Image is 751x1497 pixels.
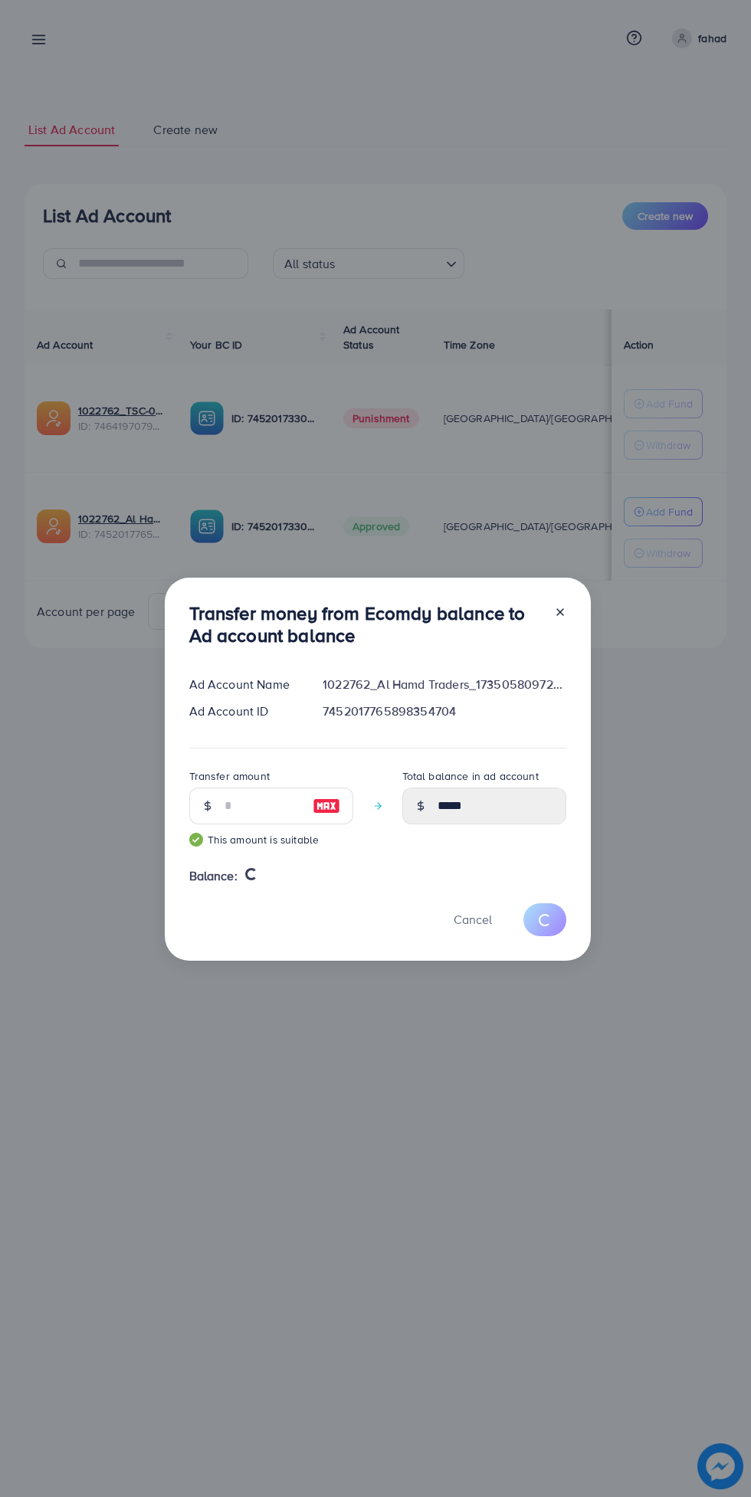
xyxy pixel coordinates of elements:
span: Cancel [454,911,492,928]
button: Cancel [435,903,511,936]
div: 7452017765898354704 [310,703,578,720]
label: Total balance in ad account [402,768,539,784]
img: image [313,797,340,815]
label: Transfer amount [189,768,270,784]
small: This amount is suitable [189,832,353,847]
img: guide [189,833,203,847]
span: Balance: [189,867,238,885]
h3: Transfer money from Ecomdy balance to Ad account balance [189,602,542,647]
div: Ad Account ID [177,703,311,720]
div: Ad Account Name [177,676,311,693]
div: 1022762_Al Hamd Traders_1735058097282 [310,676,578,693]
